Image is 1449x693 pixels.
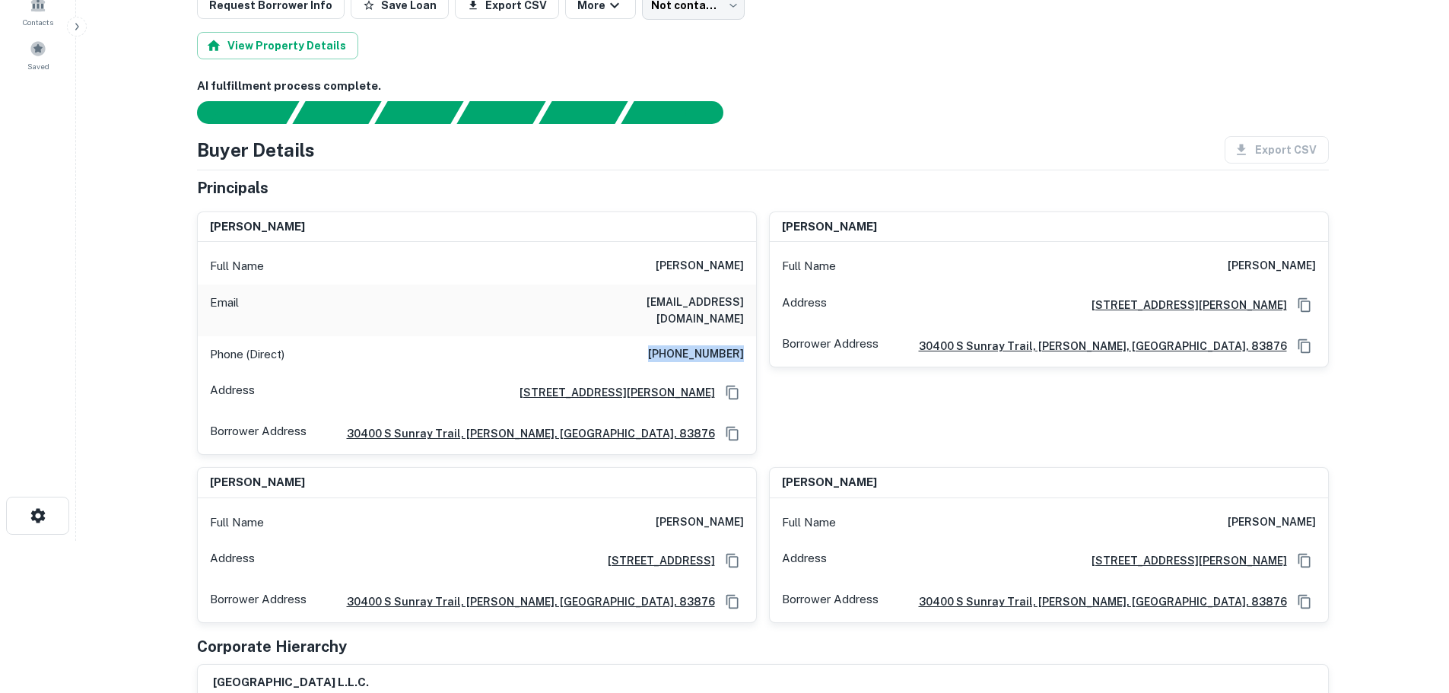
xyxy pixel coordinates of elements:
[197,78,1329,95] h6: AI fulfillment process complete.
[1228,257,1316,275] h6: [PERSON_NAME]
[1293,590,1316,613] button: Copy Address
[210,513,264,532] p: Full Name
[210,294,239,327] p: Email
[210,422,307,445] p: Borrower Address
[507,384,715,401] a: [STREET_ADDRESS][PERSON_NAME]
[27,60,49,72] span: Saved
[197,635,347,658] h5: Corporate Hierarchy
[23,16,53,28] span: Contacts
[210,549,255,572] p: Address
[197,136,315,164] h4: Buyer Details
[210,590,307,613] p: Borrower Address
[374,101,463,124] div: Documents found, AI parsing details...
[721,381,744,404] button: Copy Address
[721,590,744,613] button: Copy Address
[907,593,1287,610] a: 30400 s sunray trail, [PERSON_NAME], [GEOGRAPHIC_DATA], 83876
[335,593,715,610] a: 30400 s sunray trail, [PERSON_NAME], [GEOGRAPHIC_DATA], 83876
[335,425,715,442] a: 30400 s sunray trail, [PERSON_NAME], [GEOGRAPHIC_DATA], 83876
[782,590,879,613] p: Borrower Address
[656,513,744,532] h6: [PERSON_NAME]
[539,101,628,124] div: Principals found, still searching for contact information. This may take time...
[656,257,744,275] h6: [PERSON_NAME]
[210,257,264,275] p: Full Name
[782,474,877,491] h6: [PERSON_NAME]
[721,549,744,572] button: Copy Address
[561,294,744,327] h6: [EMAIL_ADDRESS][DOMAIN_NAME]
[1293,294,1316,316] button: Copy Address
[213,674,482,691] h6: [GEOGRAPHIC_DATA] l.l.c.
[648,345,744,364] h6: [PHONE_NUMBER]
[782,218,877,236] h6: [PERSON_NAME]
[210,345,284,364] p: Phone (Direct)
[1228,513,1316,532] h6: [PERSON_NAME]
[1079,552,1287,569] a: [STREET_ADDRESS][PERSON_NAME]
[721,422,744,445] button: Copy Address
[210,218,305,236] h6: [PERSON_NAME]
[782,257,836,275] p: Full Name
[1079,297,1287,313] a: [STREET_ADDRESS][PERSON_NAME]
[1293,549,1316,572] button: Copy Address
[782,549,827,572] p: Address
[5,34,71,75] a: Saved
[197,32,358,59] button: View Property Details
[1373,571,1449,644] iframe: Chat Widget
[210,474,305,491] h6: [PERSON_NAME]
[456,101,545,124] div: Principals found, AI now looking for contact information...
[621,101,742,124] div: AI fulfillment process complete.
[292,101,381,124] div: Your request is received and processing...
[907,338,1287,354] a: 30400 s sunray trail, [PERSON_NAME], [GEOGRAPHIC_DATA], 83876
[782,513,836,532] p: Full Name
[179,101,293,124] div: Sending borrower request to AI...
[596,552,715,569] a: [STREET_ADDRESS]
[210,381,255,404] p: Address
[197,176,269,199] h5: Principals
[1293,335,1316,358] button: Copy Address
[782,335,879,358] p: Borrower Address
[782,294,827,316] p: Address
